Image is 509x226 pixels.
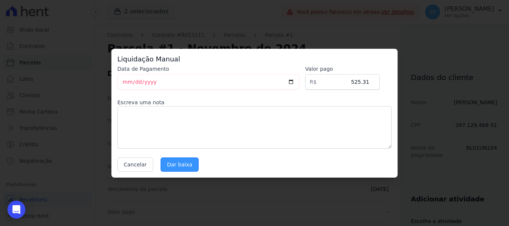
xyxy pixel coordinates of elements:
[117,99,392,106] label: Escreva uma nota
[117,157,153,172] button: Cancelar
[7,201,25,219] div: Open Intercom Messenger
[161,157,199,172] input: Dar baixa
[117,55,392,64] h3: Liquidação Manual
[117,65,299,73] label: Data de Pagamento
[305,65,380,73] label: Valor pago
